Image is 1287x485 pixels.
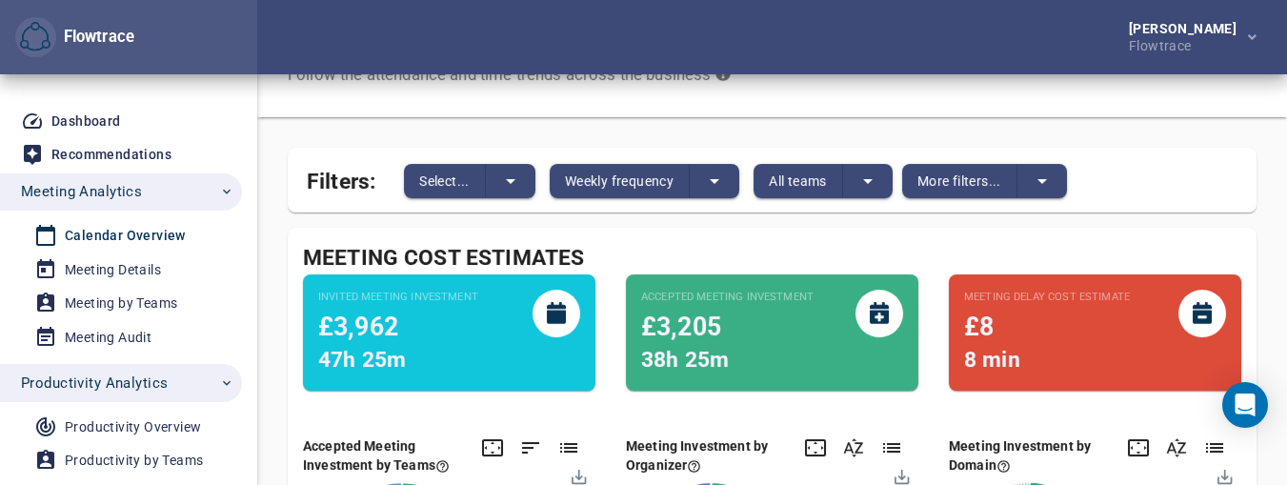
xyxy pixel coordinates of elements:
[65,258,161,282] div: Meeting Details
[21,371,168,395] span: Productivity Analytics
[557,436,580,459] div: Click here to show list data
[21,179,142,204] span: Meeting Analytics
[804,436,827,459] div: Click here to expand
[404,164,486,198] button: Select...
[626,436,789,475] div: Here we estimate the costs of the meetings based on ACCEPTED, PENDING, and TENTATIVE invites (dir...
[641,347,729,373] span: 38h 25m
[307,157,375,198] span: Filters:
[754,164,893,198] div: split button
[1098,16,1272,58] button: [PERSON_NAME]Flowtrace
[880,436,903,459] div: Click here to show list data
[550,164,739,198] div: split button
[1129,35,1244,52] div: Flowtrace
[949,436,1112,475] div: Here we estimate the costs of the meetings based on the invited participants by their domains. Th...
[1127,436,1150,459] div: Click here to expand
[917,170,1001,192] span: More filters...
[303,436,466,475] div: This pie chart estimates the costs associated with meetings based on ACCEPTED invites (direct, or...
[1203,436,1226,459] div: Click here to show list data
[964,290,1130,305] small: Meeting Delay Cost Estimate
[641,290,903,376] div: This estimate is based on internal ACCEPTED group and direct invites. This estimate uses team cos...
[318,312,398,341] span: £3,962
[1165,436,1188,459] div: Click here to sort by the name
[481,436,504,459] div: Click here to expand
[964,312,994,341] span: £8
[842,436,865,459] div: Click here to sort by the name
[318,290,478,305] small: Invited Meeting Investment
[65,415,201,439] div: Productivity Overview
[1222,382,1268,428] div: Open Intercom Messenger
[56,26,134,49] div: Flowtrace
[902,164,1017,198] button: More filters...
[65,449,203,473] div: Productivity by Teams
[65,326,151,350] div: Meeting Audit
[1215,467,1231,483] div: Menu
[303,243,1241,274] div: Meeting Cost Estimates
[318,290,580,376] div: This estimate is based on group and direct invites. This estimate uses team cost estimate overrid...
[769,170,827,192] span: All teams
[641,290,814,305] small: Accepted Meeting Investment
[892,467,908,483] div: Menu
[51,143,171,167] div: Recommendations
[51,110,121,133] div: Dashboard
[318,347,406,373] span: 47h 25m
[550,164,690,198] button: Weekly frequency
[902,164,1067,198] div: split button
[15,17,56,58] button: Flowtrace
[641,312,721,341] span: £3,205
[15,17,134,58] div: Flowtrace
[288,64,731,87] div: Follow the attendance and time trends across the business
[570,467,586,483] div: Menu
[20,22,50,52] img: Flowtrace
[419,170,470,192] span: Select...
[964,290,1226,376] div: This estimate is based video call start times. Value in brackes is extrapolated against all meeti...
[565,170,674,192] span: Weekly frequency
[964,347,1020,373] span: 8 min
[65,292,177,315] div: Meeting by Teams
[1129,22,1244,35] div: [PERSON_NAME]
[65,224,186,248] div: Calendar Overview
[519,436,542,459] div: Click here to sort by the value
[754,164,843,198] button: All teams
[404,164,535,198] div: split button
